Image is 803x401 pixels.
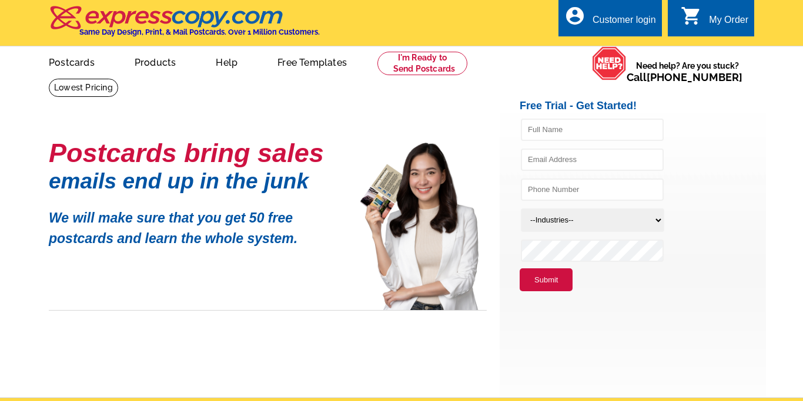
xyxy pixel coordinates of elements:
p: We will make sure that you get 50 free postcards and learn the whole system. [49,199,343,248]
a: Products [116,48,195,75]
input: Full Name [521,119,664,141]
div: My Order [709,15,748,31]
h1: Postcards bring sales [49,143,343,163]
div: Customer login [593,15,656,31]
input: Phone Number [521,178,664,201]
span: Call [627,71,742,83]
button: Submit [520,268,573,292]
a: shopping_cart My Order [681,13,748,28]
a: [PHONE_NUMBER] [647,71,742,83]
i: shopping_cart [681,5,702,26]
img: help [592,46,627,80]
a: Same Day Design, Print, & Mail Postcards. Over 1 Million Customers. [49,14,320,36]
a: Postcards [30,48,113,75]
a: Free Templates [259,48,366,75]
a: account_circle Customer login [564,13,656,28]
a: Help [197,48,256,75]
h1: emails end up in the junk [49,175,343,187]
h2: Free Trial - Get Started! [520,100,766,113]
i: account_circle [564,5,585,26]
span: Need help? Are you stuck? [627,60,748,83]
h4: Same Day Design, Print, & Mail Postcards. Over 1 Million Customers. [79,28,320,36]
input: Email Address [521,149,664,171]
